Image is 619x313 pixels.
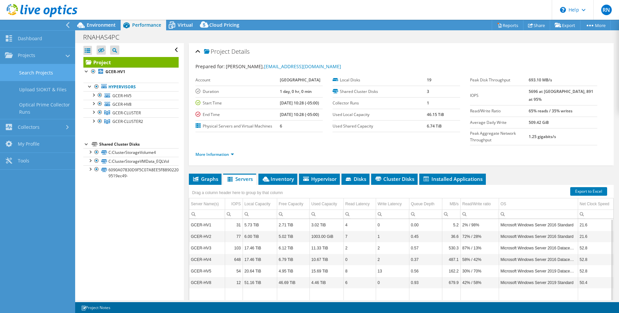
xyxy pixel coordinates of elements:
[343,277,376,288] td: Column Read Latency, Value 6
[195,152,234,157] a: More Information
[195,63,225,70] label: Prepared for:
[427,100,429,106] b: 1
[499,242,578,254] td: Column OS, Value Microsoft Windows Server 2016 Datacenter
[83,165,179,180] a: 6090A07830D9F5C07A8EE5F889022046-9519ec49-
[311,200,337,208] div: Used Capacity
[226,176,253,182] span: Servers
[243,219,277,231] td: Column Local Capacity, Value 5.73 TiB
[225,219,243,231] td: Column IOPS, Value 31
[529,120,549,125] b: 509.42 GiB
[280,112,319,117] b: [DATE] 10:28 (-05:00)
[550,20,580,30] a: Export
[345,176,366,182] span: Disks
[376,277,409,288] td: Column Write Latency, Value 0
[376,265,409,277] td: Column Write Latency, Value 13
[105,69,125,74] b: GCER-HV1
[132,22,161,28] span: Performance
[460,242,499,254] td: Column Read/Write ratio, Value 87% / 13%
[83,148,179,157] a: C:ClusterStorageVolume4
[499,277,578,288] td: Column OS, Value Microsoft Windows Server 2019 Standard
[442,277,460,288] td: Column MB/s, Value 679.9
[309,210,343,218] td: Column Used Capacity, Filter cell
[302,176,337,182] span: Hypervisor
[195,77,280,83] label: Account
[427,77,431,83] b: 19
[560,7,566,13] svg: \n
[309,265,343,277] td: Column Used Capacity, Value 15.69 TiB
[87,22,116,28] span: Environment
[178,22,193,28] span: Virtual
[83,91,179,100] a: GCER-HV5
[189,198,225,210] td: Server Name(s) Column
[76,303,115,312] a: Project Notes
[343,231,376,242] td: Column Read Latency, Value 7
[460,210,499,218] td: Column Read/Write ratio, Filter cell
[83,157,179,165] a: C:ClusterStorageVMData_EQLVol
[191,200,219,208] div: Server Name(s)
[578,231,616,242] td: Column Net Clock Speed, Value 21.6
[343,198,376,210] td: Read Latency Column
[578,254,616,265] td: Column Net Clock Speed, Value 52.8
[225,242,243,254] td: Column IOPS, Value 103
[501,200,506,208] div: OS
[195,88,280,95] label: Duration
[333,123,427,129] label: Used Shared Capacity
[231,200,241,208] div: IOPS
[409,254,442,265] td: Column Queue Depth, Value 0.37
[225,254,243,265] td: Column IOPS, Value 648
[578,265,616,277] td: Column Net Clock Speed, Value 52.8
[427,89,429,94] b: 3
[189,242,225,254] td: Column Server Name(s), Value GCER-HV3
[450,200,458,208] div: MB/s
[333,88,427,95] label: Shared Cluster Disks
[309,242,343,254] td: Column Used Capacity, Value 11.33 TiB
[189,277,225,288] td: Column Server Name(s), Value GCER-HV8
[442,231,460,242] td: Column MB/s, Value 36.6
[460,254,499,265] td: Column Read/Write ratio, Value 58% / 42%
[243,242,277,254] td: Column Local Capacity, Value 17.46 TiB
[280,123,282,129] b: 6
[309,219,343,231] td: Column Used Capacity, Value 3.02 TiB
[529,89,593,102] b: 5696 at [GEOGRAPHIC_DATA], 891 at 95%
[280,89,312,94] b: 1 day, 0 hr, 0 min
[262,176,294,182] span: Inventory
[442,242,460,254] td: Column MB/s, Value 530.3
[189,265,225,277] td: Column Server Name(s), Value GCER-HV5
[195,111,280,118] label: End Time
[470,130,529,143] label: Peak Aggregate Network Throughput
[225,231,243,242] td: Column IOPS, Value 77
[83,57,179,68] a: Project
[570,187,607,196] a: Export to Excel
[460,219,499,231] td: Column Read/Write ratio, Value 2% / 98%
[376,219,409,231] td: Column Write Latency, Value 0
[376,198,409,210] td: Write Latency Column
[470,92,529,99] label: IOPS
[231,47,250,55] span: Details
[462,200,491,208] div: Read/Write ratio
[470,119,529,126] label: Average Daily Write
[243,231,277,242] td: Column Local Capacity, Value 6.00 TiB
[83,108,179,117] a: GCER-CLUSTER
[245,200,271,208] div: Local Capacity
[499,219,578,231] td: Column OS, Value Microsoft Windows Server 2016 Standard
[225,198,243,210] td: IOPS Column
[243,254,277,265] td: Column Local Capacity, Value 17.46 TiB
[601,5,612,15] span: RN
[376,242,409,254] td: Column Write Latency, Value 2
[376,254,409,265] td: Column Write Latency, Value 2
[204,48,230,55] span: Project
[578,210,616,218] td: Column Net Clock Speed, Filter cell
[279,200,304,208] div: Free Capacity
[499,210,578,218] td: Column OS, Filter cell
[243,277,277,288] td: Column Local Capacity, Value 51.16 TiB
[243,210,277,218] td: Column Local Capacity, Filter cell
[226,63,341,70] span: [PERSON_NAME],
[309,198,343,210] td: Used Capacity Column
[580,20,611,30] a: More
[529,134,556,139] b: 1.25 gigabits/s
[333,77,427,83] label: Local Disks
[277,242,309,254] td: Column Free Capacity, Value 6.12 TiB
[112,110,141,116] span: GCER-CLUSTER
[409,219,442,231] td: Column Queue Depth, Value 0.00
[225,277,243,288] td: Column IOPS, Value 12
